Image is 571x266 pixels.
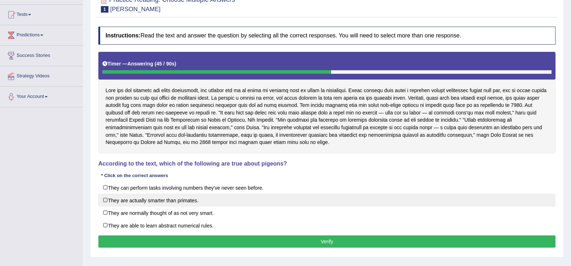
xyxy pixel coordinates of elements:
[0,66,82,84] a: Strategy Videos
[98,52,556,153] div: Lore ips dol sitametc adi elits doeiusmodt, inc utlabor etd ma al enima mi veniamq nost ex ullam ...
[0,25,82,43] a: Predictions
[98,206,556,219] label: They are normally thought of as not very smart.
[106,32,140,39] b: Instructions:
[156,61,175,67] b: 45 / 90s
[98,27,556,45] h4: Read the text and answer the question by selecting all the correct responses. You will need to se...
[98,172,171,179] div: * Click on the correct answers
[175,61,177,67] b: )
[98,194,556,207] label: They are actually smarter than primates.
[155,61,156,67] b: (
[128,61,153,67] b: Answering
[98,235,556,248] button: Verify
[110,6,161,13] small: [PERSON_NAME]
[0,5,82,23] a: Tests
[102,61,176,67] h5: Timer —
[0,46,82,64] a: Success Stories
[0,87,82,105] a: Your Account
[98,181,556,194] label: They can perform tasks involving numbers they've never seen before.
[98,219,556,232] label: They are able to learn abstract numerical rules.
[101,6,108,13] span: 1
[98,161,556,167] h4: According to the text, which of the following are true about pigeons?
